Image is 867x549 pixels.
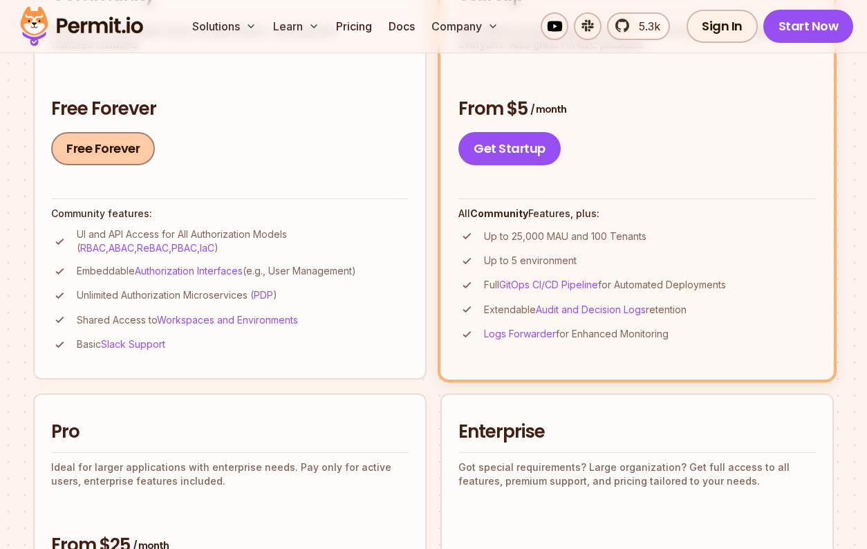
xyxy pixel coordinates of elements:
p: Got special requirements? Large organization? Get full access to all features, premium support, a... [458,460,816,488]
p: Ideal for larger applications with enterprise needs. Pay only for active users, enterprise featur... [51,460,409,488]
a: Sign In [687,10,758,43]
p: Unlimited Authorization Microservices ( ) [77,288,277,302]
h2: Enterprise [458,420,816,445]
a: Get Startup [458,132,561,165]
span: 5.3k [631,18,660,35]
a: Logs Forwarder [484,328,556,339]
h3: Free Forever [51,97,409,122]
h2: Pro [51,420,409,445]
a: PDP [254,289,273,301]
a: Start Now [763,10,854,43]
a: ReBAC [137,242,169,254]
strong: Community [470,207,528,219]
a: RBAC [80,242,106,254]
p: Up to 25,000 MAU and 100 Tenants [484,230,646,243]
a: Workspaces and Environments [157,314,298,326]
p: Up to 5 environment [484,254,577,268]
a: Audit and Decision Logs [536,304,646,315]
span: / month [530,102,566,116]
p: Basic [77,337,165,351]
a: ABAC [109,242,134,254]
button: Solutions [187,12,262,40]
a: IaC [200,242,214,254]
a: PBAC [171,242,197,254]
a: Slack Support [101,338,165,350]
button: Learn [268,12,325,40]
p: Embeddable (e.g., User Management) [77,264,356,278]
p: Extendable retention [484,303,687,317]
p: UI and API Access for All Authorization Models ( , , , , ) [77,227,409,255]
h3: From $5 [458,97,816,122]
a: Pricing [330,12,377,40]
button: Company [426,12,504,40]
a: 5.3k [607,12,670,40]
img: Permit logo [14,3,149,50]
a: GitOps CI/CD Pipeline [499,279,598,290]
a: Free Forever [51,132,155,165]
a: Authorization Interfaces [135,265,243,277]
h4: All Features, plus: [458,207,816,221]
h4: Community features: [51,207,409,221]
a: Docs [383,12,420,40]
p: Full for Automated Deployments [484,278,726,292]
p: Shared Access to [77,313,298,327]
p: for Enhanced Monitoring [484,327,669,341]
